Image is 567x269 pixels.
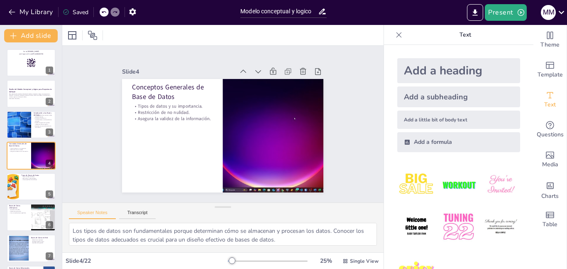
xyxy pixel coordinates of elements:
[544,100,556,109] span: Text
[4,29,58,42] button: Add slide
[66,29,79,42] div: Layout
[7,142,56,169] div: 4
[7,173,56,200] div: 5
[485,4,526,21] button: Present
[69,223,377,246] textarea: Los tipos de datos son fundamentales porque determinan cómo se almacenan y procesan los datos. Co...
[9,88,52,93] strong: Diseño del Modelo Conceptual y Lógico para Proyectos de Software
[537,130,564,139] span: Questions
[63,8,88,16] div: Saved
[21,179,53,180] p: Usos específicos de cada tipo.
[9,209,29,211] p: Estructura de árbol.
[66,257,228,265] div: Slide 4 / 22
[397,111,520,129] div: Add a little bit of body text
[46,67,53,74] div: 1
[9,149,29,151] p: Restricción de no nulidad.
[481,207,520,246] img: 6.jpeg
[397,207,436,246] img: 4.jpeg
[34,114,53,117] p: Las bases de datos organizan datos para fácil acceso.
[139,64,222,100] p: Conceptos Generales de Base de Datos
[31,237,53,239] p: Bases de Datos en Red
[538,70,563,79] span: Template
[46,128,53,136] div: 3
[533,145,567,175] div: Add images, graphics, shapes or video
[533,205,567,234] div: Add a table
[134,97,215,120] p: Asegura la validez de la información.
[542,160,558,169] span: Media
[9,205,29,209] p: Bases de Datos Jerárquicas
[9,143,29,147] p: Conceptos Generales de Base de Datos
[533,115,567,145] div: Get real-time input from your audience
[34,125,53,128] p: Permiten un acceso eficiente a la información.
[21,176,53,178] p: Tipos de bases de datos.
[31,241,53,242] p: Múltiples padres e hijos.
[9,210,29,212] p: Relaciones padre-hijo.
[481,165,520,204] img: 3.jpeg
[46,98,53,105] div: 2
[9,212,29,214] p: Usos en aplicaciones específicas.
[7,234,56,262] div: 7
[34,112,53,116] p: Introducción a las Bases de Datos
[46,221,53,229] div: 6
[9,93,53,97] p: Esta presentación aborda el diseño del modelo conceptual y lógico en proyectos de software, inclu...
[397,132,520,152] div: Add a formula
[533,175,567,205] div: Add charts and graphs
[533,85,567,115] div: Add text boxes
[9,267,41,269] p: Bases de Datos Relacionales
[9,50,53,53] p: Go to
[7,80,56,107] div: 2
[406,25,525,45] p: Text
[397,58,520,83] div: Add a heading
[439,207,478,246] img: 5.jpeg
[541,192,559,201] span: Charts
[46,190,53,198] div: 5
[7,49,56,77] div: 1
[88,30,98,40] span: Position
[467,4,483,21] button: Export to PowerPoint
[543,220,557,229] span: Table
[6,5,56,19] button: My Library
[540,40,560,49] span: Theme
[9,148,29,149] p: Tipos de datos y su importancia.
[397,165,436,204] img: 1.jpeg
[9,97,53,99] p: Generated with [URL]
[137,85,218,108] p: Tipos de datos y su importancia.
[541,5,556,20] div: M M
[134,48,245,79] div: Slide 4
[9,53,53,55] p: and login with code
[46,160,53,167] div: 4
[9,151,29,153] p: Asegura la validez de la información.
[21,178,53,179] p: Estructuras y características.
[31,242,53,244] p: Desafíos en la gestión.
[350,258,379,264] span: Single View
[46,252,53,260] div: 7
[316,257,336,265] div: 25 %
[397,86,520,107] div: Add a subheading
[34,118,53,122] p: Las bases de datos son fundamentales en el desarrollo de software.
[7,111,56,138] div: 3
[31,239,53,241] p: Relaciones complejas.
[7,204,56,231] div: 6
[34,122,53,125] p: Facilitan la gestión de grandes volúmenes de información.
[533,25,567,55] div: Change the overall theme
[136,91,216,114] p: Restricción de no nulidad.
[439,165,478,204] img: 2.jpeg
[240,5,318,17] input: Insert title
[119,210,156,219] button: Transcript
[69,210,116,219] button: Speaker Notes
[541,4,556,21] button: M M
[21,174,53,176] p: Tipos de Bases de Datos
[27,51,39,53] strong: [DOMAIN_NAME]
[533,55,567,85] div: Add ready made slides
